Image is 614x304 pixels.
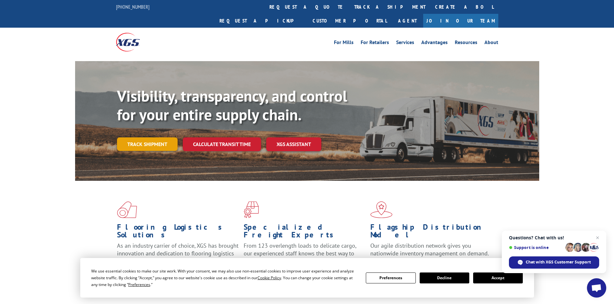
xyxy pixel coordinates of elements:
button: Preferences [366,272,415,283]
a: Calculate transit time [183,137,261,151]
span: Cookie Policy [258,275,281,281]
button: Accept [473,272,523,283]
a: Services [396,40,414,47]
a: For Mills [334,40,354,47]
img: xgs-icon-total-supply-chain-intelligence-red [117,201,137,218]
a: Join Our Team [423,14,498,28]
a: Agent [392,14,423,28]
a: About [484,40,498,47]
span: Our agile distribution network gives you nationwide inventory management on demand. [370,242,489,257]
a: [PHONE_NUMBER] [116,4,150,10]
h1: Flooring Logistics Solutions [117,223,239,242]
h1: Flagship Distribution Model [370,223,492,242]
a: Resources [455,40,477,47]
span: As an industry carrier of choice, XGS has brought innovation and dedication to flooring logistics... [117,242,239,265]
span: Chat with XGS Customer Support [526,259,591,265]
span: Questions? Chat with us! [509,235,599,240]
button: Decline [420,272,469,283]
a: XGS ASSISTANT [266,137,321,151]
a: Customer Portal [308,14,392,28]
img: xgs-icon-flagship-distribution-model-red [370,201,393,218]
a: Advantages [421,40,448,47]
span: Preferences [128,282,150,287]
span: Chat with XGS Customer Support [509,256,599,269]
p: From 123 overlength loads to delicate cargo, our experienced staff knows the best way to move you... [244,242,365,271]
img: xgs-icon-focused-on-flooring-red [244,201,259,218]
a: Track shipment [117,137,178,151]
div: We use essential cookies to make our site work. With your consent, we may also use non-essential ... [91,268,358,288]
span: Support is online [509,245,563,250]
a: For Retailers [361,40,389,47]
a: Open chat [587,278,606,298]
h1: Specialized Freight Experts [244,223,365,242]
a: Request a pickup [215,14,308,28]
b: Visibility, transparency, and control for your entire supply chain. [117,86,347,124]
div: Cookie Consent Prompt [80,258,534,298]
